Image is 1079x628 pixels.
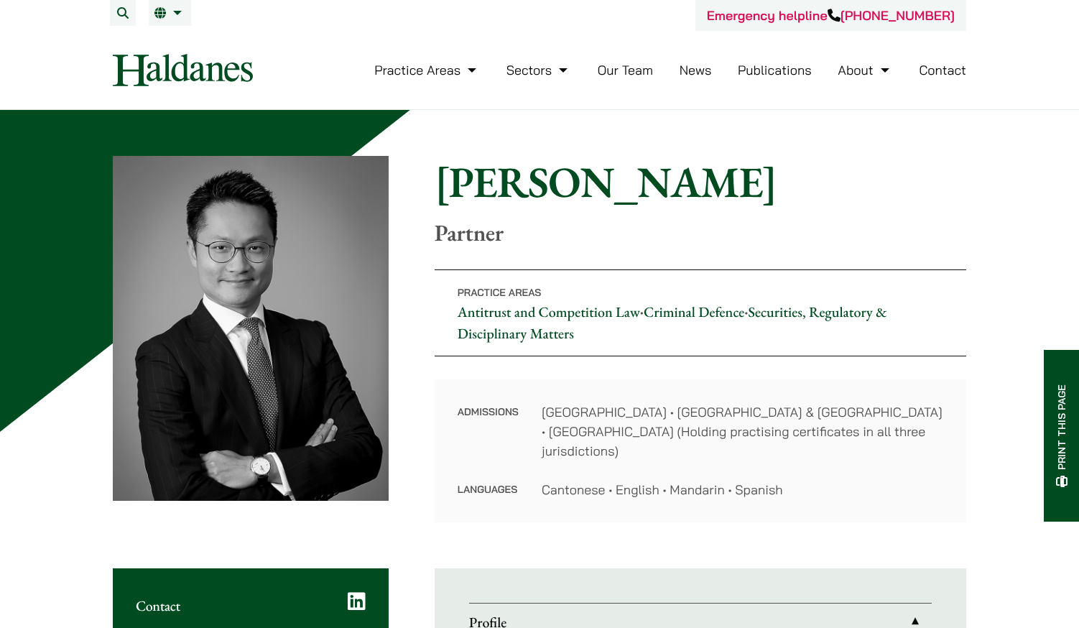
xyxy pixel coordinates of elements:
[435,156,966,208] h1: [PERSON_NAME]
[154,7,185,19] a: EN
[458,402,519,480] dt: Admissions
[458,286,542,299] span: Practice Areas
[542,480,943,499] dd: Cantonese • English • Mandarin • Spanish
[598,62,653,78] a: Our Team
[738,62,812,78] a: Publications
[435,219,966,246] p: Partner
[348,591,366,611] a: LinkedIn
[374,62,480,78] a: Practice Areas
[458,303,640,321] a: Antitrust and Competition Law
[838,62,892,78] a: About
[680,62,712,78] a: News
[136,597,366,614] h2: Contact
[707,7,955,24] a: Emergency helpline[PHONE_NUMBER]
[506,62,571,78] a: Sectors
[435,269,966,356] p: • •
[458,480,519,499] dt: Languages
[113,54,253,86] img: Logo of Haldanes
[542,402,943,461] dd: [GEOGRAPHIC_DATA] • [GEOGRAPHIC_DATA] & [GEOGRAPHIC_DATA] • [GEOGRAPHIC_DATA] (Holding practising...
[919,62,966,78] a: Contact
[644,303,744,321] a: Criminal Defence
